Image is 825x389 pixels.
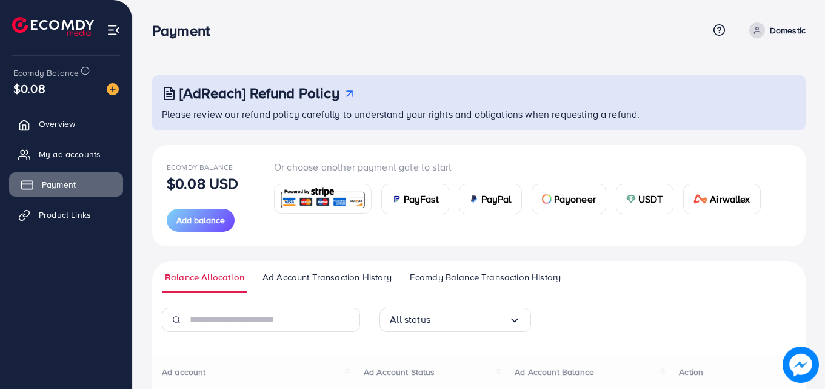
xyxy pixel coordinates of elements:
[379,308,531,332] div: Search for option
[179,84,339,102] h3: [AdReach] Refund Policy
[381,184,449,214] a: cardPayFast
[107,83,119,95] img: image
[481,192,512,206] span: PayPal
[107,23,121,37] img: menu
[176,214,225,226] span: Add balance
[554,192,596,206] span: Payoneer
[167,209,235,232] button: Add balance
[9,112,123,136] a: Overview
[165,271,244,284] span: Balance Allocation
[262,271,392,284] span: Ad Account Transaction History
[710,192,750,206] span: Airwallex
[542,194,552,204] img: card
[9,142,123,166] a: My ad accounts
[390,310,430,329] span: All status
[39,209,91,221] span: Product Links
[9,172,123,197] a: Payment
[638,192,663,206] span: USDT
[410,271,561,284] span: Ecomdy Balance Transaction History
[626,194,636,204] img: card
[13,79,45,97] span: $0.08
[616,184,673,214] a: cardUSDT
[683,184,761,214] a: cardAirwallex
[459,184,522,214] a: cardPayPal
[404,192,439,206] span: PayFast
[39,148,101,160] span: My ad accounts
[783,347,819,383] img: image
[42,178,76,191] span: Payment
[12,17,94,36] img: logo
[693,194,708,204] img: card
[9,203,123,227] a: Product Links
[469,194,479,204] img: card
[274,160,770,174] p: Or choose another payment gate to start
[13,67,79,79] span: Ecomdy Balance
[167,162,233,172] span: Ecomdy Balance
[392,194,401,204] img: card
[274,184,372,214] a: card
[39,118,75,130] span: Overview
[278,186,367,212] img: card
[167,176,238,191] p: $0.08 USD
[430,310,509,329] input: Search for option
[162,107,798,121] p: Please review our refund policy carefully to understand your rights and obligations when requesti...
[152,22,219,39] h3: Payment
[532,184,606,214] a: cardPayoneer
